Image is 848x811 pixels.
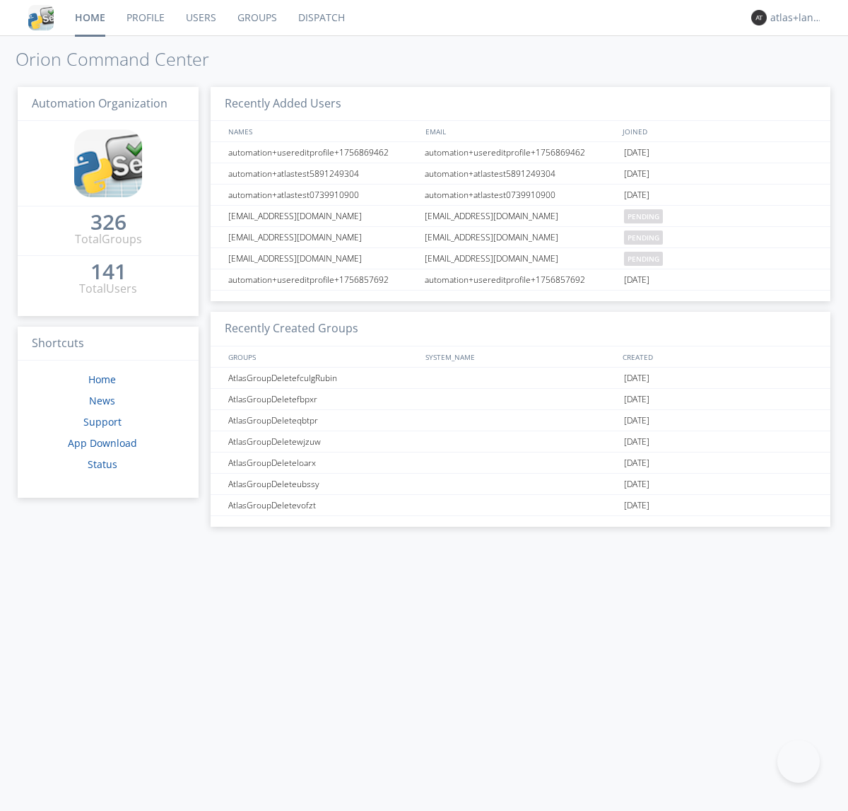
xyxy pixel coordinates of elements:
[225,453,420,473] div: AtlasGroupDeleteloarx
[225,474,420,494] div: AtlasGroupDeleteubssy
[624,431,649,453] span: [DATE]
[211,185,830,206] a: automation+atlastest0739910900automation+atlastest0739910900[DATE]
[89,394,115,407] a: News
[421,163,620,184] div: automation+atlastest5891249304
[619,346,817,367] div: CREATED
[624,453,649,474] span: [DATE]
[225,121,418,141] div: NAMES
[74,129,142,197] img: cddb5a64eb264b2086981ab96f4c1ba7
[624,163,649,185] span: [DATE]
[225,495,420,515] div: AtlasGroupDeletevofzt
[225,410,420,431] div: AtlasGroupDeleteqbtpr
[619,121,817,141] div: JOINED
[211,87,830,122] h3: Recently Added Users
[28,5,54,30] img: cddb5a64eb264b2086981ab96f4c1ba7
[225,269,420,290] div: automation+usereditprofile+1756857692
[422,346,619,367] div: SYSTEM_NAME
[90,264,126,281] a: 141
[83,415,122,428] a: Support
[421,185,620,205] div: automation+atlastest0739910900
[624,252,663,266] span: pending
[770,11,823,25] div: atlas+language+check
[225,431,420,452] div: AtlasGroupDeletewjzuw
[421,269,620,290] div: automation+usereditprofile+1756857692
[225,142,420,163] div: automation+usereditprofile+1756869462
[624,269,649,291] span: [DATE]
[225,163,420,184] div: automation+atlastest5891249304
[624,368,649,389] span: [DATE]
[421,206,620,226] div: [EMAIL_ADDRESS][DOMAIN_NAME]
[211,389,830,410] a: AtlasGroupDeletefbpxr[DATE]
[211,248,830,269] a: [EMAIL_ADDRESS][DOMAIN_NAME][EMAIL_ADDRESS][DOMAIN_NAME]pending
[225,185,420,205] div: automation+atlastest0739910900
[211,453,830,474] a: AtlasGroupDeleteloarx[DATE]
[624,389,649,410] span: [DATE]
[211,227,830,248] a: [EMAIL_ADDRESS][DOMAIN_NAME][EMAIL_ADDRESS][DOMAIN_NAME]pending
[88,457,117,471] a: Status
[421,142,620,163] div: automation+usereditprofile+1756869462
[422,121,619,141] div: EMAIL
[75,231,142,247] div: Total Groups
[79,281,137,297] div: Total Users
[225,346,418,367] div: GROUPS
[421,227,620,247] div: [EMAIL_ADDRESS][DOMAIN_NAME]
[777,740,820,783] iframe: Toggle Customer Support
[225,368,420,388] div: AtlasGroupDeletefculgRubin
[421,248,620,269] div: [EMAIL_ADDRESS][DOMAIN_NAME]
[624,410,649,431] span: [DATE]
[90,264,126,279] div: 141
[624,142,649,163] span: [DATE]
[68,436,137,450] a: App Download
[211,312,830,346] h3: Recently Created Groups
[211,206,830,227] a: [EMAIL_ADDRESS][DOMAIN_NAME][EMAIL_ADDRESS][DOMAIN_NAME]pending
[88,373,116,386] a: Home
[18,327,199,361] h3: Shortcuts
[211,410,830,431] a: AtlasGroupDeleteqbtpr[DATE]
[624,185,649,206] span: [DATE]
[624,474,649,495] span: [DATE]
[225,248,420,269] div: [EMAIL_ADDRESS][DOMAIN_NAME]
[90,215,126,229] div: 326
[211,163,830,185] a: automation+atlastest5891249304automation+atlastest5891249304[DATE]
[751,10,767,25] img: 373638.png
[211,368,830,389] a: AtlasGroupDeletefculgRubin[DATE]
[211,474,830,495] a: AtlasGroupDeleteubssy[DATE]
[211,269,830,291] a: automation+usereditprofile+1756857692automation+usereditprofile+1756857692[DATE]
[624,209,663,223] span: pending
[211,495,830,516] a: AtlasGroupDeletevofzt[DATE]
[624,231,663,245] span: pending
[624,495,649,516] span: [DATE]
[90,215,126,231] a: 326
[225,206,420,226] div: [EMAIL_ADDRESS][DOMAIN_NAME]
[211,142,830,163] a: automation+usereditprofile+1756869462automation+usereditprofile+1756869462[DATE]
[225,389,420,409] div: AtlasGroupDeletefbpxr
[211,431,830,453] a: AtlasGroupDeletewjzuw[DATE]
[32,95,167,111] span: Automation Organization
[225,227,420,247] div: [EMAIL_ADDRESS][DOMAIN_NAME]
